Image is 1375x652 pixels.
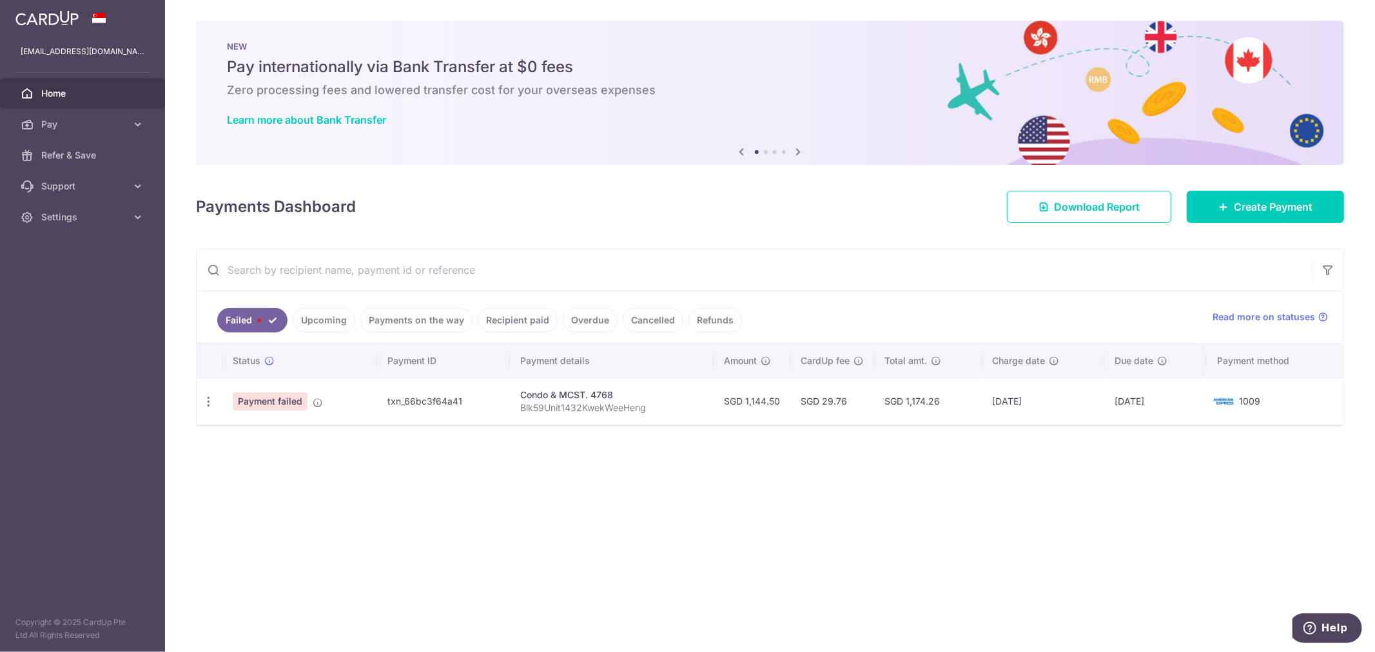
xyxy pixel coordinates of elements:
[233,354,260,367] span: Status
[196,21,1344,165] img: Bank transfer banner
[1115,354,1153,367] span: Due date
[227,113,386,126] a: Learn more about Bank Transfer
[41,149,126,162] span: Refer & Save
[884,354,927,367] span: Total amt.
[293,308,355,332] a: Upcoming
[41,180,126,193] span: Support
[15,10,79,26] img: CardUp
[1207,344,1343,378] th: Payment method
[227,41,1313,52] p: NEW
[227,82,1313,98] h6: Zero processing fees and lowered transfer cost for your overseas expenses
[563,308,618,332] a: Overdue
[197,249,1312,291] input: Search by recipient name, payment id or reference
[21,45,144,58] p: [EMAIL_ADDRESS][DOMAIN_NAME]
[982,378,1105,425] td: [DATE]
[520,401,703,414] p: Blk59Unit1432KwekWeeHeng
[360,308,473,332] a: Payments on the way
[520,388,703,401] div: Condo & MCST. 4768
[377,344,510,378] th: Payment ID
[41,87,126,100] span: Home
[377,378,510,425] td: txn_66bc3f64a41
[41,211,126,224] span: Settings
[993,354,1046,367] span: Charge date
[196,195,356,218] h4: Payments Dashboard
[478,308,558,332] a: Recipient paid
[1054,199,1140,215] span: Download Report
[1213,311,1315,323] span: Read more on statuses
[233,392,307,410] span: Payment failed
[1213,311,1328,323] a: Read more on statuses
[1104,378,1207,425] td: [DATE]
[217,308,288,332] a: Failed
[227,57,1313,77] h5: Pay internationally via Bank Transfer at $0 fees
[1187,191,1344,223] a: Create Payment
[1234,199,1312,215] span: Create Payment
[714,378,790,425] td: SGD 1,144.50
[1211,394,1236,409] img: Bank Card
[510,344,714,378] th: Payment details
[688,308,742,332] a: Refunds
[874,378,982,425] td: SGD 1,174.26
[801,354,850,367] span: CardUp fee
[724,354,757,367] span: Amount
[1239,396,1260,407] span: 1009
[790,378,874,425] td: SGD 29.76
[1292,613,1362,646] iframe: Opens a widget where you can find more information
[623,308,683,332] a: Cancelled
[1007,191,1171,223] a: Download Report
[41,118,126,131] span: Pay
